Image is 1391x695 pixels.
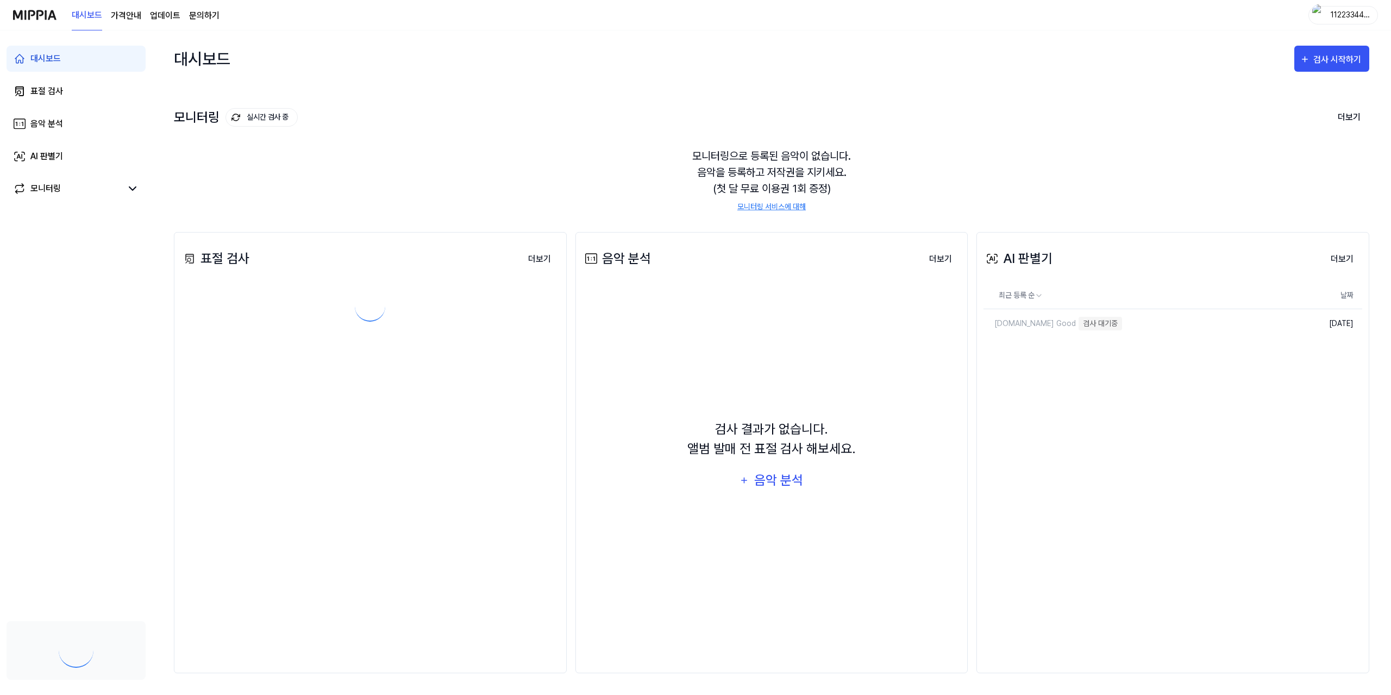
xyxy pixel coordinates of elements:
[150,9,180,22] a: 업데이트
[13,182,122,195] a: 모니터링
[1312,4,1325,26] img: profile
[7,111,146,137] a: 음악 분석
[174,135,1369,226] div: 모니터링으로 등록된 음악이 없습니다. 음악을 등록하고 저작권을 지키세요. (첫 달 무료 이용권 1회 증정)
[111,9,141,22] a: 가격안내
[582,249,651,268] div: 음악 분석
[72,1,102,30] a: 대시보드
[174,41,230,76] div: 대시보드
[737,201,806,212] a: 모니터링 서비스에 대해
[920,248,961,270] button: 더보기
[189,9,220,22] a: 문의하기
[1329,106,1369,129] button: 더보기
[7,46,146,72] a: 대시보드
[1299,309,1362,338] td: [DATE]
[1299,283,1362,309] th: 날짜
[174,108,298,127] div: 모니터링
[1079,317,1122,330] div: 검사 대기중
[225,108,298,127] button: 실시간 검사 중
[181,249,249,268] div: 표절 검사
[7,143,146,170] a: AI 판별기
[30,150,63,163] div: AI 판별기
[983,249,1052,268] div: AI 판별기
[30,85,63,98] div: 표절 검사
[983,309,1299,338] a: [DOMAIN_NAME] Good검사 대기중
[1294,46,1369,72] button: 검사 시작하기
[1313,53,1364,67] div: 검사 시작하기
[753,470,804,491] div: 음악 분석
[1329,9,1371,21] div: 1122334455
[687,419,856,459] div: 검사 결과가 없습니다. 앨범 발매 전 표절 검사 해보세요.
[519,248,560,270] button: 더보기
[7,78,146,104] a: 표절 검사
[1322,248,1362,270] button: 더보기
[30,117,63,130] div: 음악 분석
[230,112,242,123] img: monitoring Icon
[732,467,811,493] button: 음악 분석
[30,52,61,65] div: 대시보드
[983,318,1076,329] div: [DOMAIN_NAME] Good
[30,182,61,195] div: 모니터링
[1308,6,1378,24] button: profile1122334455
